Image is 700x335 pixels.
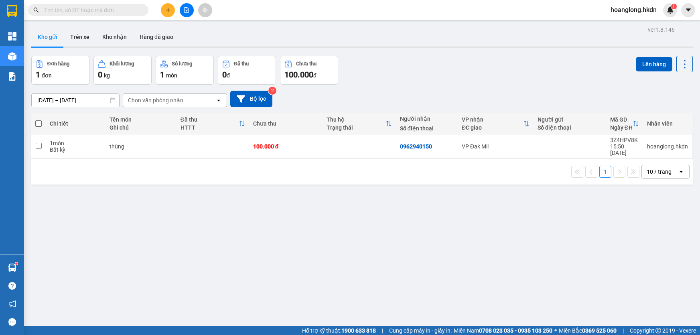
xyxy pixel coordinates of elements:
button: Đơn hàng1đơn [31,56,89,85]
strong: 1900 633 818 [341,327,376,334]
div: Số điện thoại [538,124,602,131]
div: Số điện thoại [400,125,454,132]
button: Chưa thu100.000đ [280,56,338,85]
div: Bất kỳ [50,146,101,153]
button: aim [198,3,212,17]
span: question-circle [8,282,16,290]
span: 100.000 [284,70,313,79]
div: Ghi chú [110,124,172,131]
button: caret-down [681,3,695,17]
button: Trên xe [64,27,96,47]
input: Select a date range. [32,94,119,107]
button: 1 [599,166,611,178]
div: VP nhận [462,116,523,123]
span: món [166,72,177,79]
div: Nhân viên [647,120,688,127]
button: file-add [180,3,194,17]
div: 1 món [50,140,101,146]
div: 15:50 [DATE] [610,143,639,156]
div: Thu hộ [327,116,386,123]
div: Chưa thu [296,61,317,67]
button: Kho gửi [31,27,64,47]
span: message [8,318,16,326]
button: Kho nhận [96,27,133,47]
span: 0 [98,70,102,79]
span: plus [165,7,171,13]
span: hoanglong.hkdn [604,5,663,15]
th: Toggle SortBy [177,113,249,134]
strong: 0369 525 060 [582,327,617,334]
button: Lên hàng [636,57,672,71]
span: Miền Bắc [559,326,617,335]
span: 1 [672,4,675,9]
div: 10 / trang [647,168,672,176]
span: đơn [42,72,52,79]
sup: 2 [268,87,276,95]
span: 1 [36,70,40,79]
div: Chọn văn phòng nhận [128,96,183,104]
div: ĐC giao [462,124,523,131]
span: Cung cấp máy in - giấy in: [389,326,452,335]
button: Hàng đã giao [133,27,180,47]
div: Tên món [110,116,172,123]
div: Khối lượng [110,61,134,67]
span: file-add [184,7,189,13]
div: Người nhận [400,116,454,122]
div: 3Z4HPV8K [610,137,639,143]
div: ver 1.8.146 [648,25,675,34]
svg: open [678,169,684,175]
span: Hỗ trợ kỹ thuật: [302,326,376,335]
button: Khối lượng0kg [93,56,152,85]
span: 0 [222,70,227,79]
button: Số lượng1món [156,56,214,85]
strong: 0708 023 035 - 0935 103 250 [479,327,552,334]
img: icon-new-feature [667,6,674,14]
img: warehouse-icon [8,264,16,272]
div: Ngày ĐH [610,124,633,131]
span: copyright [655,328,661,333]
span: caret-down [685,6,692,14]
div: thùng [110,143,172,150]
div: Chi tiết [50,120,101,127]
sup: 1 [671,4,677,9]
div: HTTT [181,124,239,131]
button: plus [161,3,175,17]
button: Đã thu0đ [218,56,276,85]
th: Toggle SortBy [458,113,534,134]
span: đ [227,72,230,79]
span: kg [104,72,110,79]
img: dashboard-icon [8,32,16,41]
div: Đơn hàng [47,61,69,67]
input: Tìm tên, số ĐT hoặc mã đơn [44,6,139,14]
span: | [382,326,383,335]
img: solution-icon [8,72,16,81]
span: search [33,7,39,13]
sup: 1 [15,262,18,265]
span: đ [313,72,317,79]
div: Chưa thu [253,120,319,127]
div: Đã thu [234,61,249,67]
div: VP Đak Mil [462,143,530,150]
th: Toggle SortBy [606,113,643,134]
svg: open [215,97,222,104]
span: 1 [160,70,164,79]
div: Mã GD [610,116,633,123]
button: Bộ lọc [230,91,272,107]
div: 0962940150 [400,143,432,150]
div: Trạng thái [327,124,386,131]
span: | [623,326,624,335]
div: Người gửi [538,116,602,123]
img: warehouse-icon [8,52,16,61]
div: Số lượng [172,61,192,67]
div: hoanglong.hkdn [647,143,688,150]
div: 100.000 đ [253,143,319,150]
th: Toggle SortBy [323,113,396,134]
span: ⚪️ [554,329,557,332]
img: logo-vxr [7,5,17,17]
span: notification [8,300,16,308]
span: Miền Nam [454,326,552,335]
span: aim [202,7,208,13]
div: Đã thu [181,116,239,123]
